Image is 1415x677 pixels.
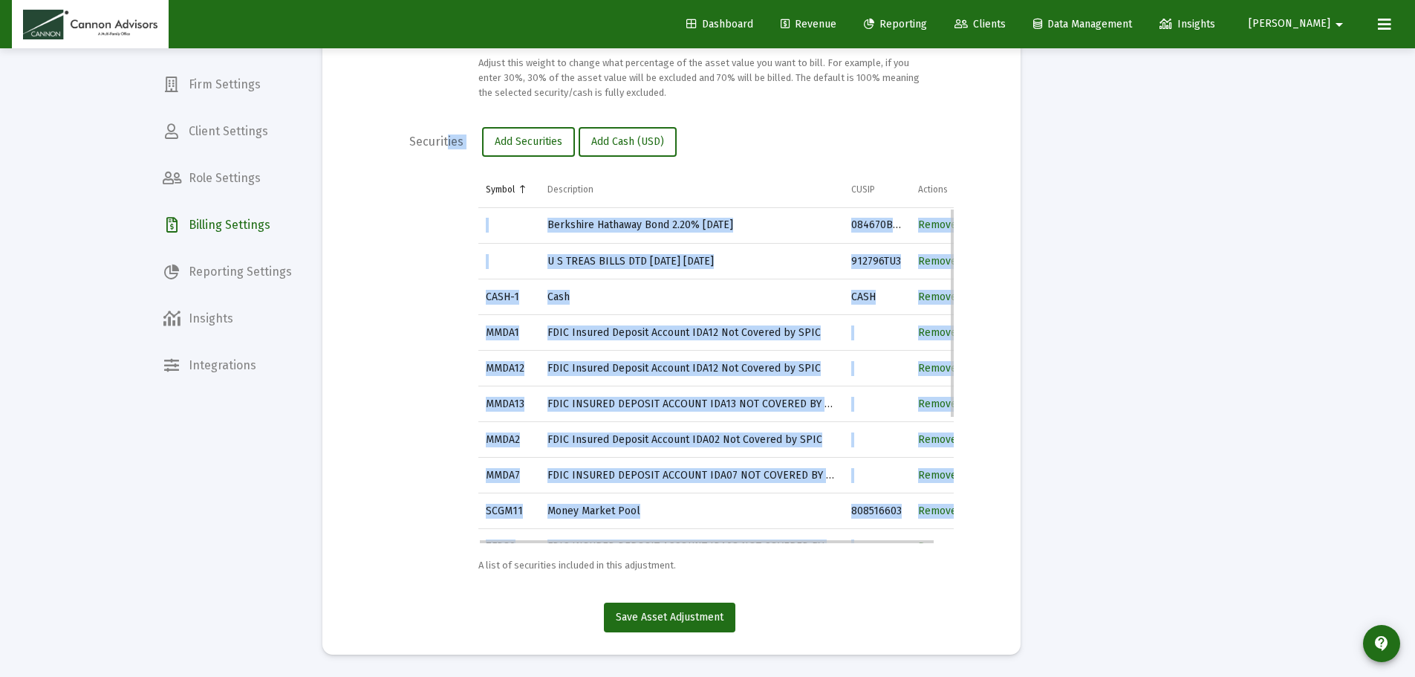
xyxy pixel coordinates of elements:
[616,611,723,623] span: Save Asset Adjustment
[918,291,957,303] a: Remove
[911,172,973,207] td: Column Actions
[478,279,541,315] td: CASH-1
[852,10,939,39] a: Reporting
[1231,9,1366,39] button: [PERSON_NAME]
[151,207,304,243] a: Billing Settings
[478,172,541,207] td: Column Symbol
[1159,18,1215,30] span: Insights
[864,18,927,30] span: Reporting
[918,469,957,482] a: Remove
[426,11,463,108] label: Weight
[486,184,515,195] div: Symbol
[579,127,677,157] button: Add Cash (USD)
[1330,10,1348,39] mat-icon: arrow_drop_down
[547,184,593,195] div: Description
[478,351,541,386] td: MMDA12
[844,244,911,279] td: 912796TU3
[1373,635,1390,652] mat-icon: contact_support
[1033,18,1132,30] span: Data Management
[482,127,575,157] button: Add Securities
[540,493,844,529] td: Money Market Pool
[918,505,957,517] a: Remove
[943,10,1018,39] a: Clients
[674,10,765,39] a: Dashboard
[918,433,957,446] a: Remove
[540,529,844,565] td: FDIC INSURED DEPOSIT ACCOUNT IDA08 NOT COVERED BY SIPC
[478,422,541,458] td: MMDA2
[23,10,157,39] img: Dashboard
[1021,10,1144,39] a: Data Management
[844,279,911,315] td: CASH
[151,254,304,290] a: Reporting Settings
[540,458,844,493] td: FDIC INSURED DEPOSIT ACCOUNT IDA07 NOT COVERED BY SIPC
[478,529,541,565] td: ZFD80
[1249,18,1330,30] span: [PERSON_NAME]
[844,172,911,207] td: Column CUSIP
[478,315,541,351] td: MMDA1
[495,135,562,148] span: Add Securities
[844,208,911,244] td: 084670BQ0
[540,315,844,351] td: FDIC Insured Deposit Account IDA12 Not Covered by SPIC
[478,493,541,529] td: SCGM11
[918,218,957,231] a: Remove
[604,603,735,632] button: Save Asset Adjustment
[151,161,304,196] a: Role Settings
[918,255,957,268] a: Remove
[844,493,911,529] td: 808516603
[151,348,304,383] a: Integrations
[769,10,848,39] a: Revenue
[918,398,957,410] a: Remove
[478,386,541,422] td: MMDA13
[1148,10,1227,39] a: Insights
[540,422,844,458] td: FDIC Insured Deposit Account IDA02 Not Covered by SPIC
[918,362,957,375] a: Remove
[540,279,844,315] td: Cash
[478,56,924,100] div: Adjust this weight to change what percentage of the asset value you want to bill. For example, if...
[540,172,844,207] td: Column Description
[918,184,948,195] div: Actions
[540,351,844,386] td: FDIC Insured Deposit Account IDA12 Not Covered by SPIC
[151,67,304,103] a: Firm Settings
[918,326,957,339] a: Remove
[591,135,664,148] span: Add Cash (USD)
[540,386,844,422] td: FDIC INSURED DEPOSIT ACCOUNT IDA13 NOT COVERED BY SIPC
[954,18,1006,30] span: Clients
[151,301,304,337] a: Insights
[540,244,844,279] td: U S TREAS BILLS DTD [DATE] [DATE]
[478,172,954,543] div: Data grid
[686,18,753,30] span: Dashboard
[409,135,463,580] label: Securities
[781,18,836,30] span: Revenue
[151,114,304,149] a: Client Settings
[851,184,875,195] div: CUSIP
[478,458,541,493] td: MMDA7
[540,208,844,244] td: Berkshire Hathaway Bond 2.20% [DATE]
[478,558,924,573] div: A list of securities included in this adjustment.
